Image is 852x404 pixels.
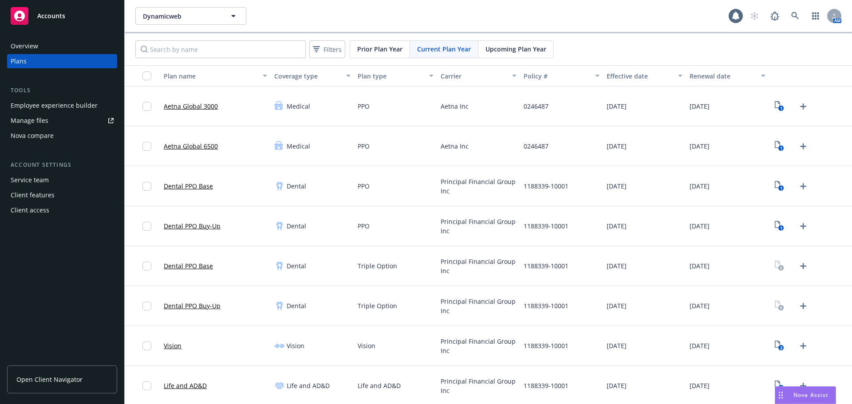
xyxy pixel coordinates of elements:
[7,4,117,28] a: Accounts
[164,381,207,390] a: Life and AD&D
[142,341,151,350] input: Toggle Row Selected
[773,299,787,313] a: View Plan Documents
[7,114,117,128] a: Manage files
[796,339,810,353] a: Upload Plan Documents
[142,381,151,390] input: Toggle Row Selected
[287,301,306,310] span: Dental
[690,261,710,271] span: [DATE]
[143,12,220,21] span: Dynamicweb
[287,261,306,271] span: Dental
[7,98,117,113] a: Employee experience builder
[524,261,568,271] span: 1188339-10001
[7,203,117,217] a: Client access
[142,262,151,271] input: Toggle Row Selected
[773,379,787,393] a: View Plan Documents
[287,181,306,191] span: Dental
[780,106,782,111] text: 1
[607,341,627,350] span: [DATE]
[441,377,517,395] span: Principal Financial Group Inc
[780,225,782,231] text: 1
[274,71,340,81] div: Coverage type
[607,71,673,81] div: Effective date
[690,381,710,390] span: [DATE]
[16,375,83,384] span: Open Client Navigator
[773,259,787,273] a: View Plan Documents
[309,40,345,58] button: Filters
[358,102,370,111] span: PPO
[775,387,786,404] div: Drag to move
[690,181,710,191] span: [DATE]
[358,301,397,310] span: Triple Option
[142,102,151,111] input: Toggle Row Selected
[690,102,710,111] span: [DATE]
[441,297,517,315] span: Principal Financial Group Inc
[358,141,370,151] span: PPO
[437,65,520,86] button: Carrier
[485,44,546,54] span: Upcoming Plan Year
[11,39,38,53] div: Overview
[796,99,810,114] a: Upload Plan Documents
[11,203,49,217] div: Client access
[773,99,787,114] a: View Plan Documents
[11,173,49,187] div: Service team
[164,141,218,151] a: Aetna Global 6500
[773,339,787,353] a: View Plan Documents
[357,44,402,54] span: Prior Plan Year
[164,221,221,231] a: Dental PPO Buy-Up
[524,341,568,350] span: 1188339-10001
[796,379,810,393] a: Upload Plan Documents
[164,71,257,81] div: Plan name
[7,188,117,202] a: Client features
[7,161,117,169] div: Account settings
[773,179,787,193] a: View Plan Documents
[358,381,401,390] span: Life and AD&D
[796,179,810,193] a: Upload Plan Documents
[690,141,710,151] span: [DATE]
[164,261,213,271] a: Dental PPO Base
[786,7,804,25] a: Search
[793,391,828,399] span: Nova Assist
[135,7,246,25] button: Dynamicweb
[524,301,568,310] span: 1188339-10001
[287,102,310,111] span: Medical
[524,102,548,111] span: 0246487
[796,259,810,273] a: Upload Plan Documents
[7,86,117,95] div: Tools
[142,182,151,191] input: Toggle Row Selected
[358,71,424,81] div: Plan type
[441,337,517,355] span: Principal Financial Group Inc
[37,12,65,20] span: Accounts
[287,221,306,231] span: Dental
[607,181,627,191] span: [DATE]
[441,141,469,151] span: Aetna Inc
[11,129,54,143] div: Nova compare
[524,381,568,390] span: 1188339-10001
[520,65,603,86] button: Policy #
[796,139,810,153] a: Upload Plan Documents
[690,221,710,231] span: [DATE]
[7,173,117,187] a: Service team
[524,71,590,81] div: Policy #
[164,341,181,350] a: Vision
[524,141,548,151] span: 0246487
[142,302,151,310] input: Toggle Row Selected
[287,141,310,151] span: Medical
[607,301,627,310] span: [DATE]
[142,71,151,80] input: Select all
[441,257,517,275] span: Principal Financial Group Inc
[607,141,627,151] span: [DATE]
[160,65,271,86] button: Plan name
[417,44,471,54] span: Current Plan Year
[524,181,568,191] span: 1188339-10001
[780,185,782,191] text: 1
[287,381,330,390] span: Life and AD&D
[773,219,787,233] a: View Plan Documents
[607,261,627,271] span: [DATE]
[773,139,787,153] a: View Plan Documents
[358,341,375,350] span: Vision
[766,7,784,25] a: Report a Bug
[358,181,370,191] span: PPO
[11,98,98,113] div: Employee experience builder
[11,54,27,68] div: Plans
[686,65,769,86] button: Renewal date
